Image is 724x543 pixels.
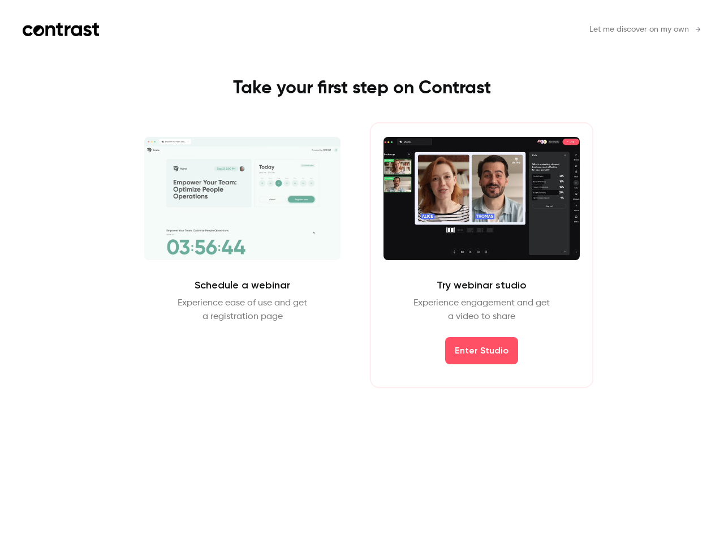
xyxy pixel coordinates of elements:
button: Enter Studio [445,337,518,364]
span: Let me discover on my own [589,24,689,36]
h2: Schedule a webinar [195,278,290,292]
p: Experience ease of use and get a registration page [178,296,307,324]
p: Experience engagement and get a video to share [413,296,550,324]
h2: Try webinar studio [437,278,527,292]
h1: Take your first step on Contrast [108,77,616,100]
